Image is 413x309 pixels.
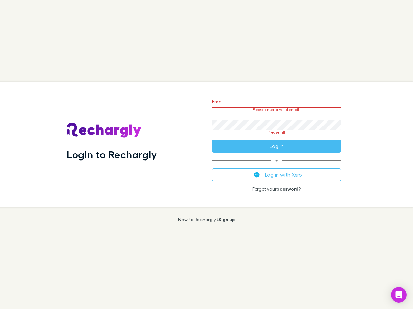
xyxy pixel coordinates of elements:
p: Please enter a valid email. [212,108,341,112]
button: Log in with Xero [212,168,341,181]
p: Please fill [212,130,341,135]
p: Forgot your ? [212,186,341,192]
p: New to Rechargly? [178,217,235,222]
button: Log in [212,140,341,153]
img: Xero's logo [254,172,260,178]
a: Sign up [218,217,235,222]
img: Rechargly's Logo [67,123,142,138]
a: password [277,186,298,192]
div: Open Intercom Messenger [391,287,407,303]
h1: Login to Rechargly [67,148,157,161]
